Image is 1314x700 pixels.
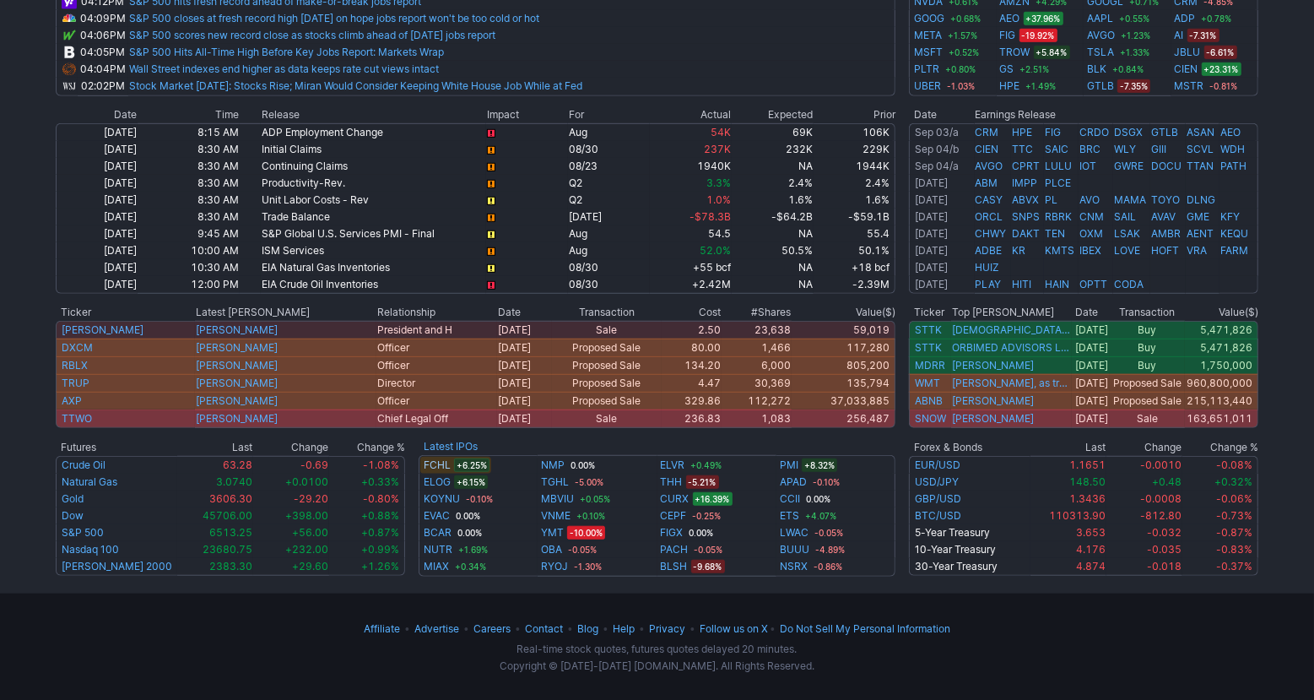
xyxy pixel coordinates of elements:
[1045,227,1065,240] a: TEN
[1012,278,1031,290] a: HITI
[62,492,84,505] a: Gold
[138,259,240,276] td: 10:30 AM
[1151,143,1166,155] a: GIII
[976,278,1002,290] a: PLAY
[261,242,486,259] td: ISM Services
[1220,227,1248,240] a: KEQU
[1045,244,1074,257] a: KMTS
[1187,143,1214,155] a: SCVL
[689,210,731,223] span: -$78.3B
[915,492,961,505] a: GBP/USD
[1079,193,1100,206] a: AVO
[1187,227,1214,240] a: AENT
[704,143,731,155] span: 237K
[78,27,128,44] td: 04:06PM
[946,46,981,59] span: +0.52%
[1079,278,1107,290] a: OPTT
[568,123,650,141] td: Aug
[613,622,635,635] a: Help
[1114,143,1136,155] a: WLY
[780,491,800,507] a: CCII
[780,507,799,524] a: ETS
[909,123,975,141] td: After Market Close
[976,193,1003,206] a: CASY
[424,440,478,453] b: Latest IPOs
[62,526,104,539] a: S&P 500
[915,244,948,257] a: [DATE]
[915,394,943,407] a: ABNB
[568,158,650,175] td: 08/23
[138,225,240,242] td: 9:45 AM
[814,192,895,209] td: 1.6%
[62,359,88,372] a: RBLX
[568,276,650,294] td: 08/30
[424,541,452,558] a: NUTR
[552,304,662,321] th: Transaction
[129,12,539,24] a: S&P 500 closes at fresh record high [DATE] on hope jobs report won't be too cold or hot
[1175,10,1196,27] a: ADP
[1187,244,1207,257] a: VRA
[568,175,650,192] td: Q2
[1018,62,1052,76] span: +2.51%
[56,242,138,259] td: [DATE]
[1024,12,1063,25] span: +37.96%
[1187,210,1209,223] a: GME
[722,304,792,321] th: #Shares
[1087,78,1114,95] a: GTLB
[138,106,240,123] th: Time
[1187,126,1214,138] a: ASAN
[945,29,980,42] span: +1.57%
[261,141,486,158] td: Initial Claims
[525,622,563,635] a: Contact
[196,394,278,407] a: [PERSON_NAME]
[1187,193,1215,206] a: DLNG
[706,193,731,206] span: 1.0%
[138,141,240,158] td: 8:30 AM
[700,622,768,635] a: Follow us on X
[915,261,948,274] a: [DATE]
[1117,12,1152,25] span: +0.55%
[56,175,138,192] td: [DATE]
[976,176,998,189] a: ABM
[814,276,895,294] td: -2.39M
[915,323,942,336] a: STTK
[1220,143,1245,155] a: WDH
[1045,126,1061,138] a: FIG
[138,175,240,192] td: 8:30 AM
[56,192,138,209] td: [DATE]
[261,259,486,276] td: EIA Natural Gas Inventories
[1012,143,1033,155] a: TTC
[568,209,650,225] td: [DATE]
[62,475,117,488] a: Natural Gas
[541,457,565,474] a: NMP
[661,474,683,491] a: THH
[1000,10,1020,27] a: AEO
[944,79,977,93] span: -1.03%
[952,377,1071,390] a: [PERSON_NAME], as trustee of the [PERSON_NAME] Family Holdings Trust (1)
[1114,126,1143,138] a: DSGX
[424,491,460,507] a: KOYNU
[1045,176,1071,189] a: PLCE
[568,225,650,242] td: Aug
[1034,46,1070,59] span: +5.84%
[1079,143,1100,155] a: BRC
[914,27,942,44] a: META
[1204,46,1237,59] span: -6.61%
[780,541,809,558] a: BUUU
[196,359,278,372] a: [PERSON_NAME]
[1114,210,1136,223] a: SAIL
[732,175,814,192] td: 2.4%
[1151,244,1179,257] a: HOFT
[700,244,731,257] span: 52.0%
[195,304,376,321] th: Latest [PERSON_NAME]
[915,176,948,189] a: [DATE]
[914,78,941,95] a: UBER
[780,622,950,635] a: Do Not Sell My Personal Information
[473,622,511,635] a: Careers
[732,106,814,123] th: Expected
[62,377,89,389] a: TRUP
[909,106,975,123] th: Date
[914,10,944,27] a: GOOG
[1012,160,1040,172] a: CPRT
[732,259,814,276] td: NA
